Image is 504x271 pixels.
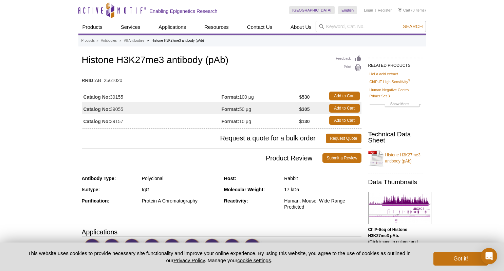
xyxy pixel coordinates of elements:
[286,21,316,34] a: About Us
[222,102,299,114] td: 50 µg
[222,118,239,124] strong: Format:
[222,114,299,127] td: 10 µg
[243,238,262,257] img: Immunocytochemistry Validated
[83,106,110,112] strong: Catalog No:
[82,198,110,204] strong: Purification:
[173,257,205,263] a: Privacy Policy
[143,238,162,257] img: ChIP-Seq Validated
[401,23,425,30] button: Search
[284,187,361,193] div: 17 kDa
[83,238,102,257] img: CUT&RUN Validated
[368,148,423,168] a: Histone H3K27me3 antibody (pAb)
[78,21,107,34] a: Products
[329,92,360,100] a: Add to Cart
[81,38,95,44] a: Products
[82,114,222,127] td: 39157
[326,134,361,143] a: Request Quote
[329,116,360,125] a: Add to Cart
[82,102,222,114] td: 39055
[370,87,421,99] a: Human Negative Control Primer Set 3
[329,104,360,113] a: Add to Cart
[237,257,271,263] button: cookie settings
[322,153,361,163] a: Submit a Review
[299,94,310,100] strong: $530
[398,8,410,13] a: Cart
[223,238,242,257] img: Immunohistochemistry Validated
[82,73,361,84] td: AB_2561020
[284,175,361,181] div: Rabbit
[154,21,190,34] a: Applications
[378,8,392,13] a: Register
[299,118,310,124] strong: $130
[370,79,410,85] a: ChIP-IT High Sensitivity®
[368,192,431,224] img: Histone H3K27me3 antibody (pAb) tested by ChIP-Seq.
[117,21,145,34] a: Services
[82,55,361,66] h1: Histone H3K27me3 antibody (pAb)
[16,250,423,264] p: This website uses cookies to provide necessary site functionality and improve your online experie...
[82,90,222,102] td: 39155
[338,6,357,14] a: English
[83,94,110,100] strong: Catalog No:
[103,238,122,257] img: CUT&Tag Validated
[370,71,398,77] a: HeLa acid extract
[82,187,100,192] strong: Isotype:
[368,227,423,251] p: (Click image to enlarge and see details.)
[123,238,142,257] img: ChIP Validated
[368,131,423,143] h2: Technical Data Sheet
[203,238,222,257] img: Dot Blot Validated
[96,39,98,42] li: »
[299,106,310,112] strong: $305
[124,38,144,44] a: All Antibodies
[364,8,373,13] a: Login
[142,198,219,204] div: Protein A Chromatography
[82,134,326,143] span: Request a quote for a bulk order
[368,179,423,185] h2: Data Thumbnails
[368,227,407,238] b: ChIP-Seq of Histone H3K27me3 pAb.
[336,55,361,62] a: Feedback
[316,21,426,32] input: Keyword, Cat. No.
[82,176,116,181] strong: Antibody Type:
[101,38,117,44] a: Antibodies
[142,187,219,193] div: IgG
[222,106,239,112] strong: Format:
[200,21,233,34] a: Resources
[408,79,410,82] sup: ®
[336,64,361,72] a: Print
[222,94,239,100] strong: Format:
[163,238,182,257] img: Western Blot Validated
[224,176,236,181] strong: Host:
[403,24,423,29] span: Search
[150,8,218,14] h2: Enabling Epigenetics Research
[398,6,426,14] li: (0 items)
[82,153,323,163] span: Product Review
[142,175,219,181] div: Polyclonal
[433,252,488,266] button: Got it!
[284,198,361,210] div: Human, Mouse, Wide Range Predicted
[83,118,110,124] strong: Catalog No:
[222,90,299,102] td: 100 µg
[224,198,248,204] strong: Reactivity:
[368,58,423,70] h2: RELATED PRODUCTS
[147,39,149,42] li: »
[119,39,122,42] li: »
[224,187,265,192] strong: Molecular Weight:
[151,39,204,42] li: Histone H3K27me3 antibody (pAb)
[183,238,202,257] img: Immunofluorescence Validated
[82,77,95,83] strong: RRID:
[375,6,376,14] li: |
[82,227,361,237] h3: Applications
[370,101,421,109] a: Show More
[398,8,402,12] img: Your Cart
[243,21,276,34] a: Contact Us
[289,6,335,14] a: [GEOGRAPHIC_DATA]
[481,248,497,264] div: Open Intercom Messenger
